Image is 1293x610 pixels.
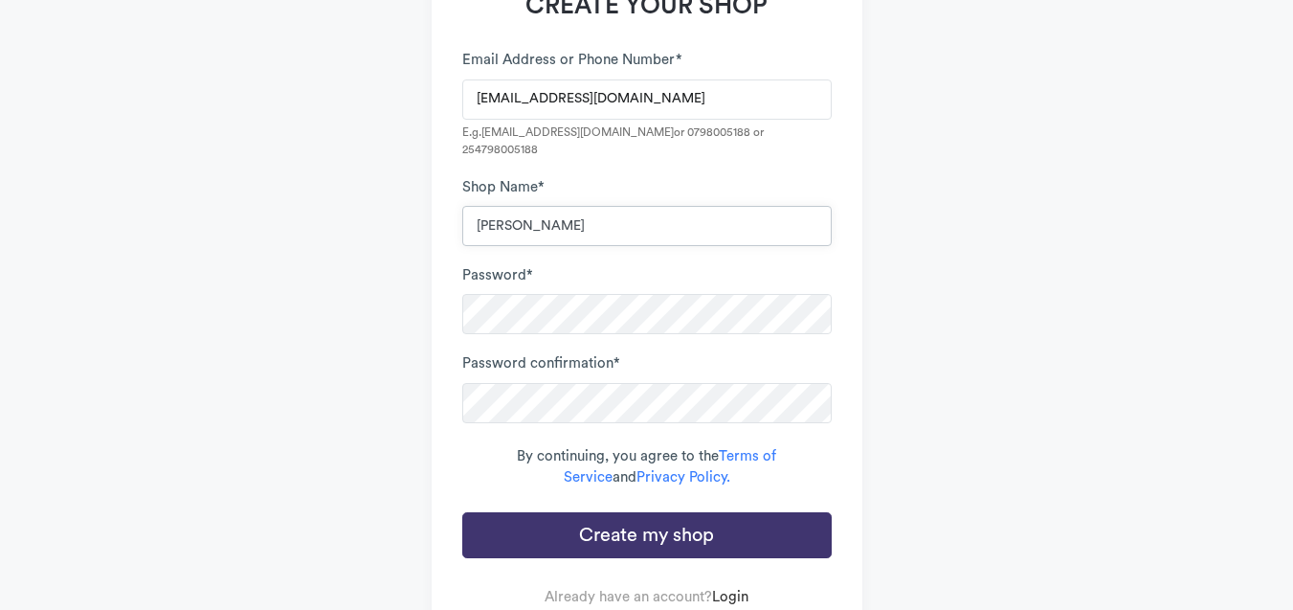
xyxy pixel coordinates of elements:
[462,124,832,158] small: E.g. [EMAIL_ADDRESS][DOMAIN_NAME] or 0798005188 or 254798005188
[462,512,832,558] button: Create my shop
[462,50,682,72] label: Email Address or Phone Number
[462,446,832,489] div: By continuing, you agree to the and
[462,353,620,375] label: Password confirmation
[636,470,730,485] a: Privacy Policy.
[712,590,748,604] a: Login
[462,177,545,199] label: Shop Name
[462,265,533,287] label: Password
[462,587,832,609] div: Already have an account?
